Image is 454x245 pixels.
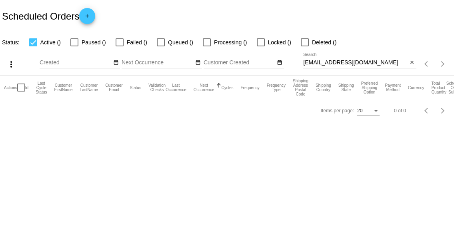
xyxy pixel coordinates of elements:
[321,108,354,114] div: Items per page:
[435,103,451,119] button: Next page
[214,38,247,47] span: Processing ()
[204,60,276,66] input: Customer Created
[166,83,186,92] button: Change sorting for LastOccurrenceUtc
[6,60,16,69] mat-icon: more_vert
[409,60,415,66] mat-icon: close
[130,85,141,90] button: Change sorting for Status
[4,76,17,100] mat-header-cell: Actions
[312,38,336,47] span: Deleted ()
[122,60,194,66] input: Next Occurrence
[195,60,201,66] mat-icon: date_range
[419,103,435,119] button: Previous page
[25,85,28,90] button: Change sorting for Id
[127,38,147,47] span: Failed ()
[357,108,362,114] span: 20
[303,60,408,66] input: Search
[40,38,61,47] span: Active ()
[80,83,98,92] button: Change sorting for CustomerLastName
[221,85,233,90] button: Change sorting for Cycles
[293,79,308,96] button: Change sorting for ShippingPostcode
[194,83,214,92] button: Change sorting for NextOccurrenceUtc
[277,60,282,66] mat-icon: date_range
[394,108,406,114] div: 0 of 0
[82,13,92,23] mat-icon: add
[267,83,286,92] button: Change sorting for FrequencyType
[361,81,378,94] button: Change sorting for PreferredShippingOption
[431,76,446,100] mat-header-cell: Total Product Quantity
[338,83,354,92] button: Change sorting for ShippingState
[113,60,119,66] mat-icon: date_range
[419,56,435,72] button: Previous page
[54,83,72,92] button: Change sorting for CustomerFirstName
[385,83,400,92] button: Change sorting for PaymentMethod.Type
[105,83,122,92] button: Change sorting for CustomerEmail
[268,38,291,47] span: Locked ()
[240,85,259,90] button: Change sorting for Frequency
[357,108,380,114] mat-select: Items per page:
[408,85,424,90] button: Change sorting for CurrencyIso
[36,81,47,94] button: Change sorting for LastProcessingCycleId
[82,38,106,47] span: Paused ()
[435,56,451,72] button: Next page
[168,38,193,47] span: Queued ()
[40,60,112,66] input: Created
[2,39,20,46] span: Status:
[148,76,166,100] mat-header-cell: Validation Checks
[408,59,416,67] button: Clear
[2,8,95,24] h2: Scheduled Orders
[316,83,331,92] button: Change sorting for ShippingCountry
